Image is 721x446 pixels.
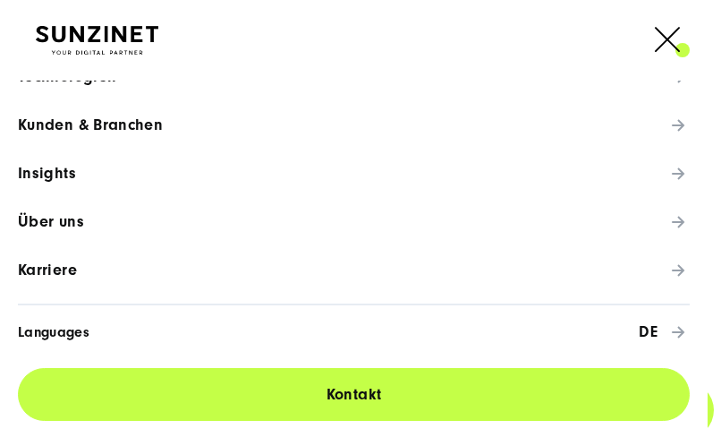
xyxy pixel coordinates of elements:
span: Languages [18,323,89,341]
a: Kontakt [18,368,690,421]
img: SUNZINET Full Service Digital Agentur [36,26,158,55]
span: Technologien [18,68,116,86]
span: Insights [18,165,76,183]
span: Kunden & Branchen [18,116,163,134]
span: Karriere [18,262,77,279]
span: Über uns [18,213,84,231]
span: de [89,323,657,341]
a: Languagesde [18,304,690,359]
